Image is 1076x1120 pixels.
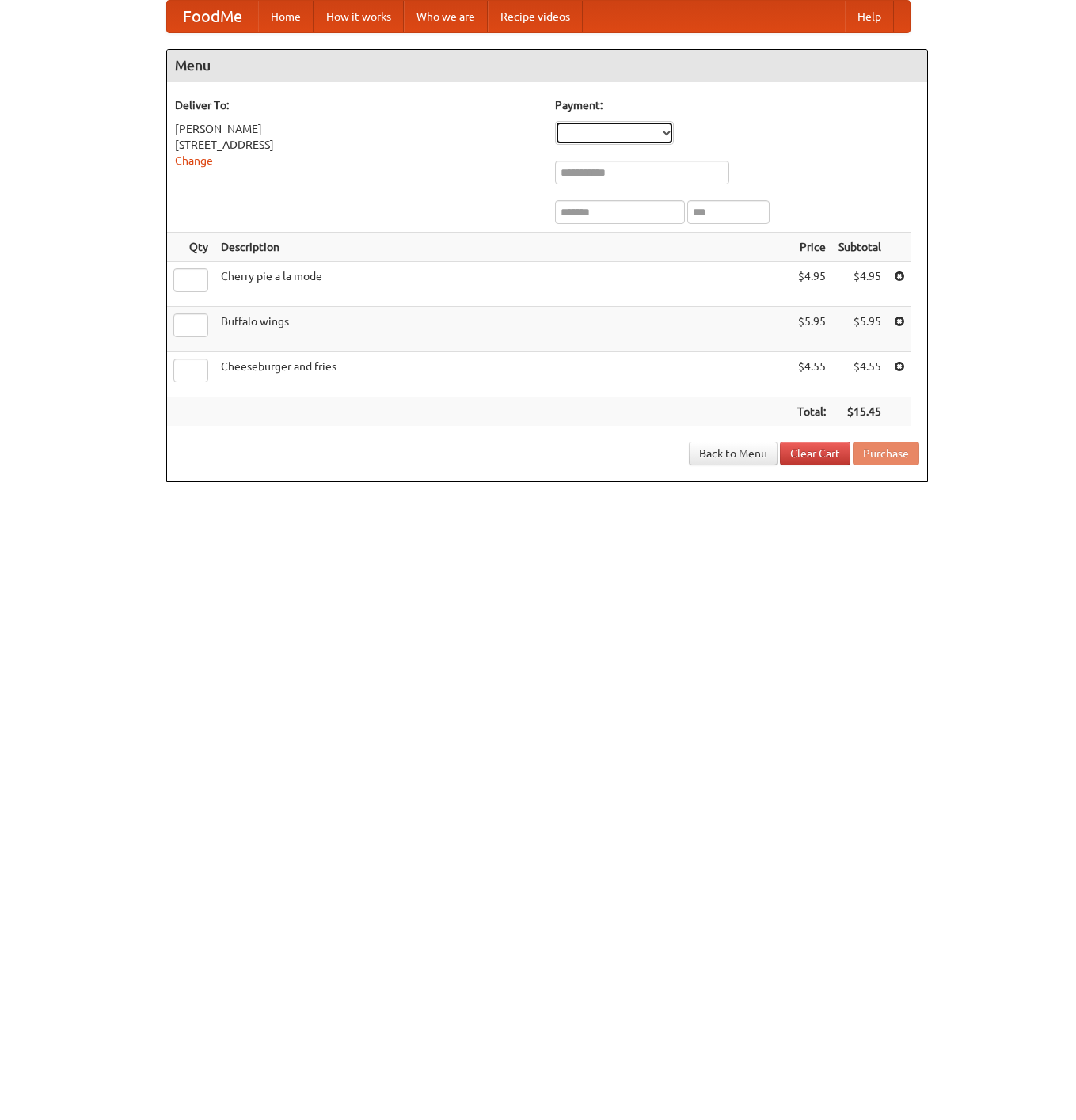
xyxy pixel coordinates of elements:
[215,262,791,307] td: Cherry pie a la mode
[175,154,213,167] a: Change
[215,352,791,397] td: Cheeseburger and fries
[215,233,791,262] th: Description
[832,233,888,262] th: Subtotal
[314,1,404,32] a: How it works
[167,233,215,262] th: Qty
[689,442,778,465] a: Back to Menu
[832,397,888,427] th: $15.45
[832,307,888,352] td: $5.95
[845,1,894,32] a: Help
[404,1,488,32] a: Who we are
[258,1,314,32] a: Home
[853,442,919,465] button: Purchase
[832,262,888,307] td: $4.95
[791,352,832,397] td: $4.55
[175,137,539,153] div: [STREET_ADDRESS]
[555,97,919,113] h5: Payment:
[791,397,832,427] th: Total:
[791,307,832,352] td: $5.95
[791,233,832,262] th: Price
[167,1,258,32] a: FoodMe
[780,442,850,465] a: Clear Cart
[791,262,832,307] td: $4.95
[215,307,791,352] td: Buffalo wings
[175,121,539,137] div: [PERSON_NAME]
[488,1,583,32] a: Recipe videos
[175,97,539,113] h5: Deliver To:
[167,50,927,82] h4: Menu
[832,352,888,397] td: $4.55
